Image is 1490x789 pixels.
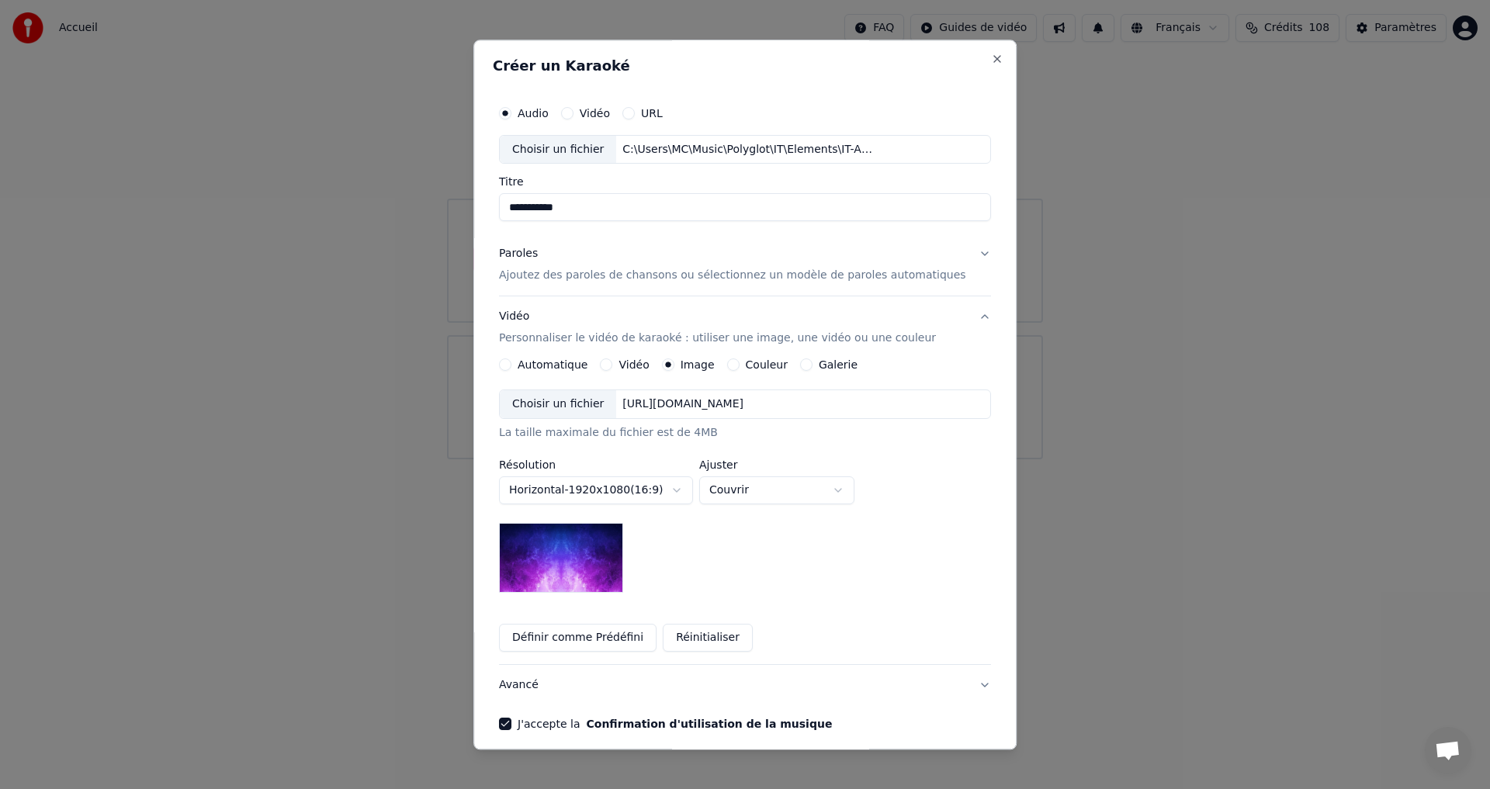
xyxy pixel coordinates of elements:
label: Vidéo [619,360,650,371]
label: Ajuster [699,460,854,471]
label: Galerie [819,360,858,371]
label: Titre [499,177,991,188]
button: VidéoPersonnaliser le vidéo de karaoké : utiliser une image, une vidéo ou une couleur [499,297,991,359]
p: Personnaliser le vidéo de karaoké : utiliser une image, une vidéo ou une couleur [499,331,936,347]
button: ParolesAjoutez des paroles de chansons ou sélectionnez un modèle de paroles automatiques [499,234,991,296]
div: Choisir un fichier [500,391,616,419]
label: Automatique [518,360,587,371]
button: J'accepte la [587,719,833,730]
label: Résolution [499,460,693,471]
label: Audio [518,108,549,119]
label: J'accepte la [518,719,832,730]
div: [URL][DOMAIN_NAME] [617,397,750,413]
button: Avancé [499,666,991,706]
label: Image [681,360,715,371]
div: Choisir un fichier [500,136,616,164]
button: Réinitialiser [663,625,753,652]
h2: Créer un Karaoké [493,59,997,73]
div: Paroles [499,247,538,262]
p: Ajoutez des paroles de chansons ou sélectionnez un modèle de paroles automatiques [499,268,966,284]
button: Définir comme Prédéfini [499,625,657,652]
label: URL [641,108,663,119]
div: C:\Users\MC\Music\Polyglot\IT\Elements\IT-Alphabet.mp3 [617,142,881,157]
div: Vidéo [499,310,936,347]
label: Vidéo [580,108,610,119]
label: Couleur [746,360,788,371]
div: VidéoPersonnaliser le vidéo de karaoké : utiliser une image, une vidéo ou une couleur [499,359,991,665]
div: La taille maximale du fichier est de 4MB [499,426,991,441]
